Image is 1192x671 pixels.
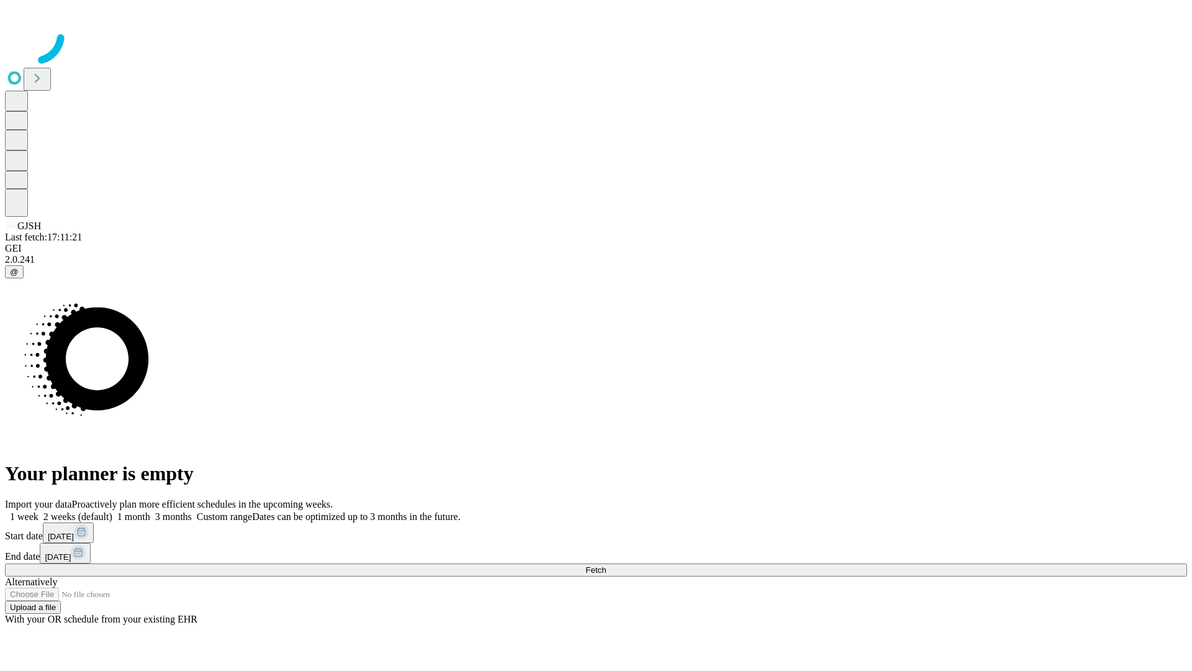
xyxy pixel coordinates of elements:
[45,552,71,562] span: [DATE]
[252,511,460,522] span: Dates can be optimized up to 3 months in the future.
[5,614,197,624] span: With your OR schedule from your existing EHR
[17,221,41,231] span: GJSH
[5,254,1187,265] div: 2.0.241
[5,232,82,242] span: Last fetch: 17:11:21
[5,523,1187,543] div: Start date
[5,243,1187,254] div: GEI
[10,511,38,522] span: 1 week
[155,511,192,522] span: 3 months
[10,267,19,276] span: @
[5,543,1187,564] div: End date
[5,601,61,614] button: Upload a file
[43,523,94,543] button: [DATE]
[5,564,1187,577] button: Fetch
[5,265,24,278] button: @
[40,543,91,564] button: [DATE]
[5,462,1187,485] h1: Your planner is empty
[585,565,606,575] span: Fetch
[197,511,252,522] span: Custom range
[72,499,333,509] span: Proactively plan more efficient schedules in the upcoming weeks.
[5,499,72,509] span: Import your data
[5,577,57,587] span: Alternatively
[117,511,150,522] span: 1 month
[48,532,74,541] span: [DATE]
[43,511,112,522] span: 2 weeks (default)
